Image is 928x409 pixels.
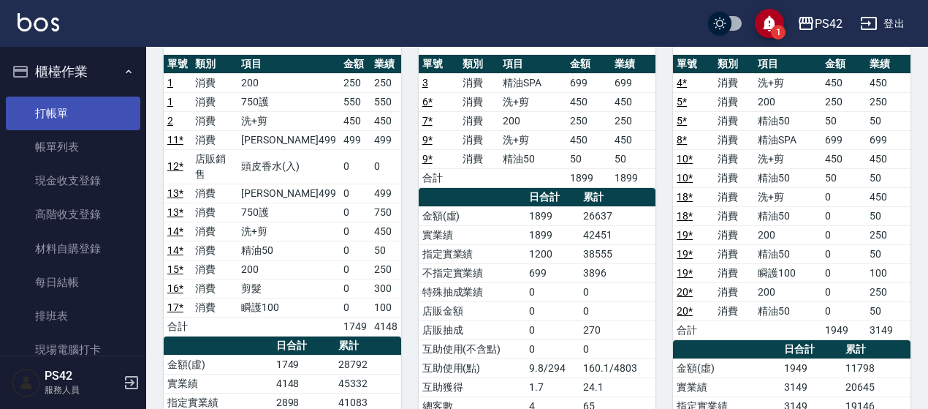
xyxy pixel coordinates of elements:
[335,337,401,356] th: 累計
[673,320,713,339] td: 合計
[754,168,821,187] td: 精油50
[579,225,655,244] td: 42451
[525,225,579,244] td: 1899
[611,149,655,168] td: 50
[771,25,786,40] span: 1
[821,282,866,301] td: 0
[566,130,611,149] td: 450
[370,317,401,336] td: 4148
[866,225,910,244] td: 250
[780,378,842,397] td: 3149
[714,130,754,149] td: 消費
[340,317,370,336] td: 1749
[167,77,173,89] a: 1
[191,260,237,279] td: 消費
[164,355,273,374] td: 金額(虛)
[821,55,866,74] th: 金額
[340,203,370,222] td: 0
[714,92,754,111] td: 消費
[340,184,370,203] td: 0
[525,244,579,263] td: 1200
[6,299,140,333] a: 排班表
[370,55,401,74] th: 業績
[419,225,525,244] td: 實業績
[842,359,910,378] td: 11798
[6,232,140,266] a: 材料自購登錄
[754,263,821,282] td: 瞬護100
[525,320,579,339] td: 0
[525,282,579,301] td: 0
[673,55,910,340] table: a dense table
[237,130,340,149] td: [PERSON_NAME]499
[237,241,340,260] td: 精油50
[525,206,579,225] td: 1899
[754,92,821,111] td: 200
[579,301,655,320] td: 0
[714,301,754,320] td: 消費
[419,263,525,282] td: 不指定實業績
[525,188,579,207] th: 日合計
[237,111,340,130] td: 洗+剪
[866,111,910,130] td: 50
[566,149,611,168] td: 50
[821,263,866,282] td: 0
[611,55,655,74] th: 業績
[566,55,611,74] th: 金額
[237,73,340,92] td: 200
[191,203,237,222] td: 消費
[191,184,237,203] td: 消費
[525,339,579,359] td: 0
[842,378,910,397] td: 20645
[821,73,866,92] td: 450
[237,298,340,317] td: 瞬護100
[821,225,866,244] td: 0
[754,130,821,149] td: 精油SPA
[191,111,237,130] td: 消費
[164,374,273,393] td: 實業績
[866,206,910,225] td: 50
[18,13,59,31] img: Logo
[340,111,370,130] td: 450
[866,301,910,320] td: 50
[340,298,370,317] td: 0
[370,73,401,92] td: 250
[340,73,370,92] td: 250
[866,130,910,149] td: 699
[611,92,655,111] td: 450
[754,206,821,225] td: 精油50
[499,55,566,74] th: 項目
[459,92,499,111] td: 消費
[714,225,754,244] td: 消費
[459,55,499,74] th: 類別
[12,368,41,397] img: Person
[370,222,401,241] td: 450
[821,168,866,187] td: 50
[237,203,340,222] td: 750護
[191,222,237,241] td: 消費
[237,55,340,74] th: 項目
[340,260,370,279] td: 0
[370,149,401,184] td: 0
[866,92,910,111] td: 250
[714,168,754,187] td: 消費
[164,55,191,74] th: 單號
[370,92,401,111] td: 550
[754,55,821,74] th: 項目
[611,73,655,92] td: 699
[714,263,754,282] td: 消費
[419,55,459,74] th: 單號
[191,55,237,74] th: 類別
[579,206,655,225] td: 26637
[237,184,340,203] td: [PERSON_NAME]499
[273,355,335,374] td: 1749
[673,55,713,74] th: 單號
[866,55,910,74] th: 業績
[579,359,655,378] td: 160.1/4803
[866,149,910,168] td: 450
[419,339,525,359] td: 互助使用(不含點)
[579,188,655,207] th: 累計
[866,244,910,263] td: 50
[370,260,401,279] td: 250
[422,77,428,89] a: 3
[459,149,499,168] td: 消費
